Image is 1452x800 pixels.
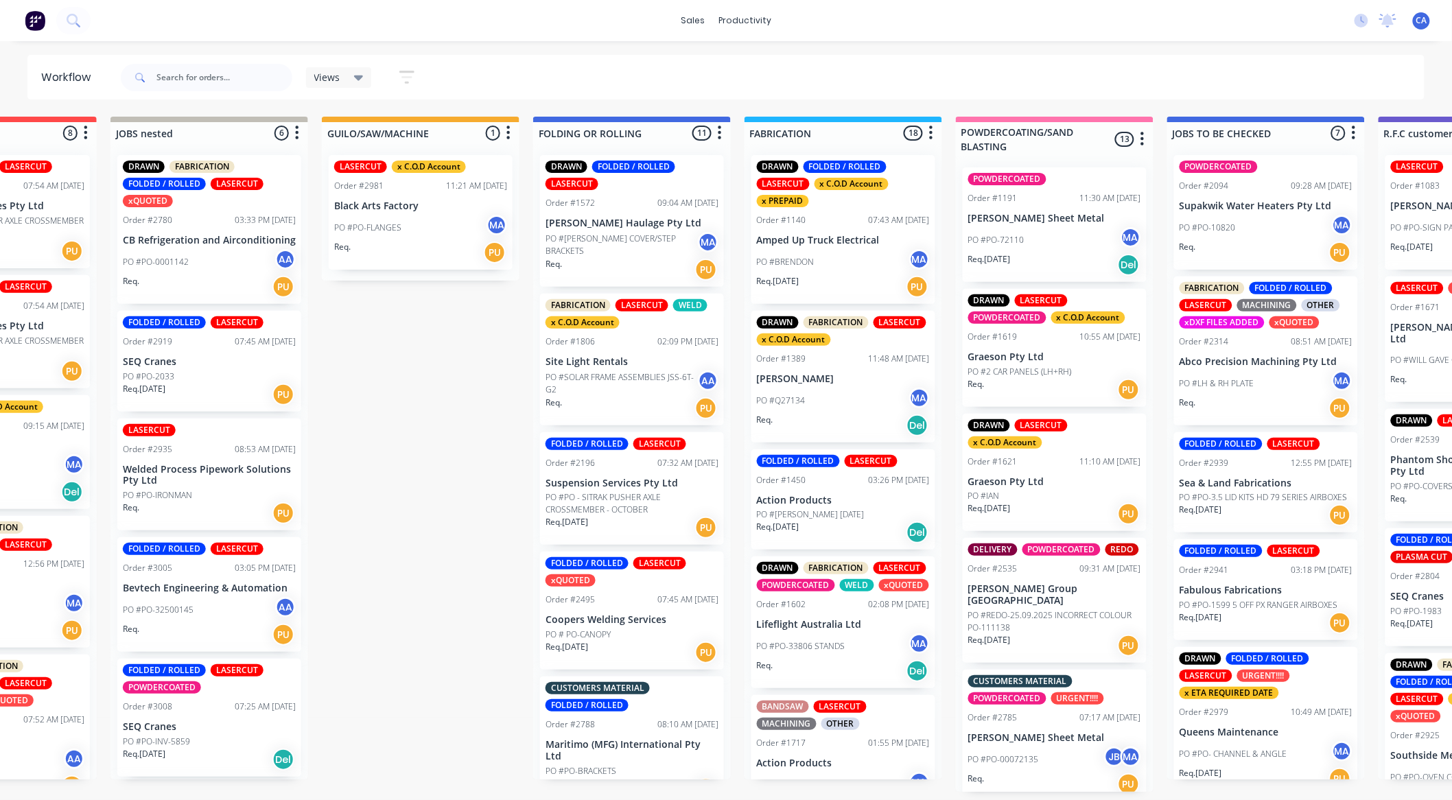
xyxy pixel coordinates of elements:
[657,457,718,469] div: 07:32 AM [DATE]
[334,180,384,192] div: Order #2981
[1416,14,1427,27] span: CA
[1180,222,1236,234] p: PO #PO-10820
[874,562,926,574] div: LASERCUT
[1291,336,1353,348] div: 08:51 AM [DATE]
[751,311,935,443] div: DRAWNFABRICATIONLASERCUTx C.O.D AccountOrder #138911:48 AM [DATE][PERSON_NAME]PO #Q27134MAReq.Del
[211,543,264,555] div: LASERCUT
[1080,192,1141,204] div: 11:30 AM [DATE]
[1174,155,1358,270] div: POWDERCOATEDOrder #209409:28 AM [DATE]Supakwik Water Heaters Pty LtdPO #PO-10820MAReq.PU
[751,155,935,304] div: DRAWNFOLDED / ROLLEDLASERCUTx C.O.D Accountx PREPAIDOrder #114007:43 AM [DATE]Amped Up Truck Elec...
[123,562,172,574] div: Order #3005
[546,438,629,450] div: FOLDED / ROLLED
[1291,457,1353,469] div: 12:55 PM [DATE]
[757,659,773,672] p: Req.
[1180,670,1232,682] div: LASERCUT
[1391,570,1440,583] div: Order #2804
[757,333,831,346] div: x C.O.D Account
[968,502,1011,515] p: Req. [DATE]
[1291,180,1353,192] div: 09:28 AM [DATE]
[657,718,718,731] div: 08:10 AM [DATE]
[546,299,611,311] div: FABRICATION
[804,161,887,173] div: FOLDED / ROLLED
[1291,564,1353,576] div: 03:18 PM [DATE]
[546,491,718,516] p: PO #PO - SITRAK PUSHER AXLE CROSSMEMBER - OCTOBER
[546,614,718,626] p: Coopers Welding Services
[1080,563,1141,575] div: 09:31 AM [DATE]
[546,516,588,528] p: Req. [DATE]
[1329,612,1351,634] div: PU
[968,609,1141,634] p: PO #REDO-25.09.2025 INCORRECT COLOUR PO-111138
[546,574,596,587] div: xQUOTED
[123,316,206,329] div: FOLDED / ROLLED
[1015,294,1068,307] div: LASERCUT
[757,718,817,730] div: MACHINING
[546,457,595,469] div: Order #2196
[968,351,1141,363] p: Graeson Pty Ltd
[968,583,1141,607] p: [PERSON_NAME] Group [GEOGRAPHIC_DATA]
[392,161,466,173] div: x C.O.D Account
[1302,299,1340,311] div: OTHER
[757,275,799,287] p: Req. [DATE]
[546,316,620,329] div: x C.O.D Account
[1180,200,1353,212] p: Supakwik Water Heaters Pty Ltd
[1391,414,1433,427] div: DRAWN
[757,508,865,521] p: PO #[PERSON_NAME] [DATE]
[314,70,340,84] span: Views
[546,699,629,711] div: FOLDED / ROLLED
[123,464,296,487] p: Welded Process Pipework Solutions Pty Ltd
[757,701,809,713] div: BANDSAW
[123,543,206,555] div: FOLDED / ROLLED
[804,316,869,329] div: FABRICATION
[1226,652,1309,665] div: FOLDED / ROLLED
[1391,282,1444,294] div: LASERCUT
[963,167,1147,282] div: POWDERCOATEDOrder #119111:30 AM [DATE][PERSON_NAME] Sheet MetalPO #PO-72110MAReq.[DATE]Del
[23,420,84,432] div: 09:15 AM [DATE]
[1332,215,1353,235] div: MA
[815,178,889,190] div: x C.O.D Account
[968,294,1010,307] div: DRAWN
[334,200,507,212] p: Black Arts Factory
[540,552,724,670] div: FOLDED / ROLLEDLASERCUTxQUOTEDOrder #249507:45 AM [DATE]Coopers Welding ServicesPO # PO-CANOPYReq...
[123,604,194,616] p: PO #PO-32500145
[123,383,165,395] p: Req. [DATE]
[123,256,189,268] p: PO #PO-0001142
[757,562,799,574] div: DRAWN
[123,721,296,733] p: SEQ Cranes
[1391,180,1440,192] div: Order #1083
[1180,727,1353,738] p: Queens Maintenance
[117,155,301,304] div: DRAWNFABRICATIONFOLDED / ROLLEDLASERCUTxQUOTEDOrder #278003:33 PM [DATE]CB Refrigeration and Airc...
[751,556,935,688] div: DRAWNFABRICATIONLASERCUTPOWDERCOATEDWELDxQUOTEDOrder #160202:08 PM [DATE]Lifeflight Australia Ltd...
[487,215,507,235] div: MA
[1180,180,1229,192] div: Order #2094
[235,336,296,348] div: 07:45 AM [DATE]
[906,276,928,298] div: PU
[869,737,930,749] div: 01:55 PM [DATE]
[235,562,296,574] div: 03:05 PM [DATE]
[1121,227,1141,248] div: MA
[1332,370,1353,391] div: MA
[1051,311,1125,324] div: x C.O.D Account
[906,521,928,543] div: Del
[272,384,294,405] div: PU
[123,370,174,383] p: PO #PO-2033
[695,397,717,419] div: PU
[123,502,139,514] p: Req.
[1118,254,1140,276] div: Del
[757,619,930,631] p: Lifeflight Australia Ltd
[906,660,928,682] div: Del
[123,583,296,594] p: Bevtech Engineering & Automation
[968,311,1046,324] div: POWDERCOATED
[123,336,172,348] div: Order #2919
[117,311,301,412] div: FOLDED / ROLLEDLASERCUTOrder #291907:45 AM [DATE]SEQ CranesPO #PO-2033Req.[DATE]PU
[757,521,799,533] p: Req. [DATE]
[757,195,809,207] div: x PREPAID
[169,161,235,173] div: FABRICATION
[1180,478,1353,489] p: Sea & Land Fabrications
[546,718,595,731] div: Order #2788
[1180,241,1196,253] p: Req.
[968,563,1018,575] div: Order #2535
[123,195,173,207] div: xQUOTED
[968,213,1141,224] p: [PERSON_NAME] Sheet Metal
[968,634,1011,646] p: Req. [DATE]
[23,180,84,192] div: 07:54 AM [DATE]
